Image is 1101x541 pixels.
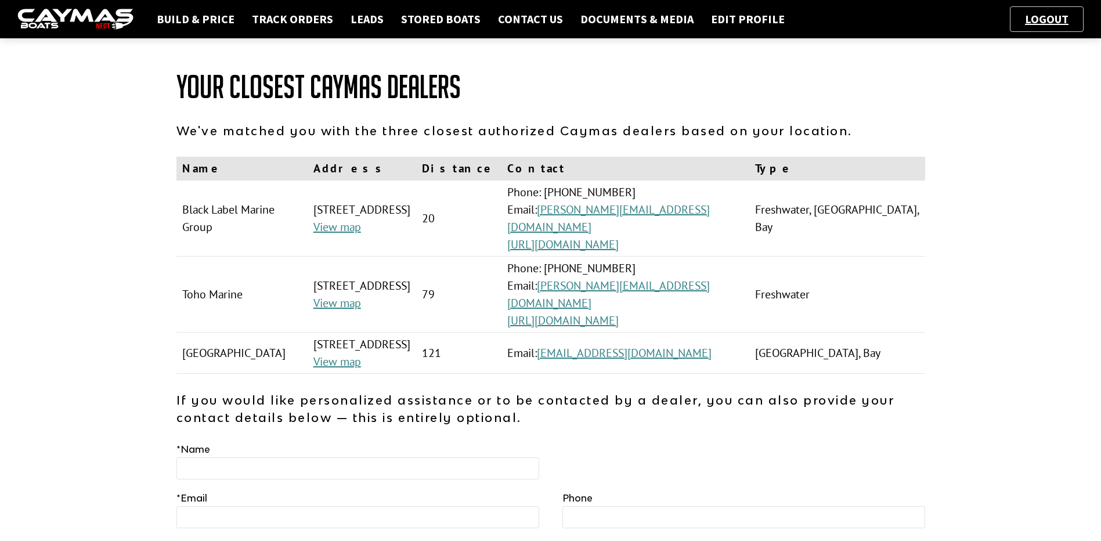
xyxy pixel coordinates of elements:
[308,333,416,374] td: [STREET_ADDRESS]
[1019,12,1074,26] a: Logout
[749,181,925,257] td: Freshwater, [GEOGRAPHIC_DATA], Bay
[176,257,308,333] td: Toho Marine
[176,122,925,139] p: We've matched you with the three closest authorized Caymas dealers based on your location.
[749,333,925,374] td: [GEOGRAPHIC_DATA], Bay
[308,181,416,257] td: [STREET_ADDRESS]
[501,157,750,181] th: Contact
[176,491,207,505] label: Email
[176,391,925,426] p: If you would like personalized assistance or to be contacted by a dealer, you can also provide yo...
[507,278,710,311] a: [PERSON_NAME][EMAIL_ADDRESS][DOMAIN_NAME]
[345,12,389,27] a: Leads
[501,181,750,257] td: Phone: [PHONE_NUMBER] Email:
[17,9,133,30] img: caymas-dealer-connect-2ed40d3bc7270c1d8d7ffb4b79bf05adc795679939227970def78ec6f6c03838.gif
[313,295,361,311] a: View map
[501,333,750,374] td: Email:
[176,157,308,181] th: Name
[562,491,593,505] label: Phone
[416,181,501,257] td: 20
[176,70,925,104] h1: Your Closest Caymas Dealers
[176,181,308,257] td: Black Label Marine Group
[749,257,925,333] td: Freshwater
[575,12,699,27] a: Documents & Media
[507,313,619,328] a: [URL][DOMAIN_NAME]
[416,157,501,181] th: Distance
[416,333,501,374] td: 121
[313,354,361,369] a: View map
[507,237,619,252] a: [URL][DOMAIN_NAME]
[492,12,569,27] a: Contact Us
[395,12,486,27] a: Stored Boats
[537,345,712,360] a: [EMAIL_ADDRESS][DOMAIN_NAME]
[176,442,210,456] label: Name
[308,157,416,181] th: Address
[151,12,240,27] a: Build & Price
[501,257,750,333] td: Phone: [PHONE_NUMBER] Email:
[246,12,339,27] a: Track Orders
[507,202,710,235] a: [PERSON_NAME][EMAIL_ADDRESS][DOMAIN_NAME]
[705,12,790,27] a: Edit Profile
[308,257,416,333] td: [STREET_ADDRESS]
[176,333,308,374] td: [GEOGRAPHIC_DATA]
[416,257,501,333] td: 79
[749,157,925,181] th: Type
[313,219,361,235] a: View map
